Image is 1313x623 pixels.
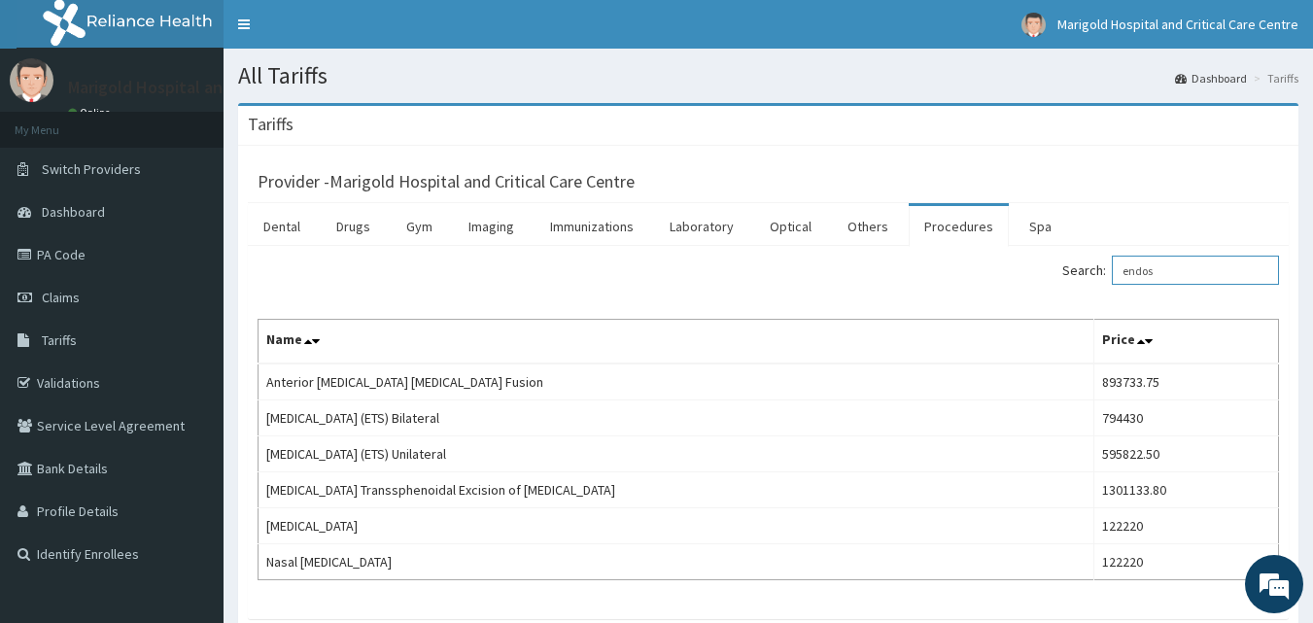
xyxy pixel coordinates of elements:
td: 893733.75 [1094,363,1279,400]
td: [MEDICAL_DATA] (ETS) Unilateral [259,436,1094,472]
a: Laboratory [654,206,749,247]
h1: All Tariffs [238,63,1298,88]
h3: Provider - Marigold Hospital and Critical Care Centre [258,173,635,190]
td: Nasal [MEDICAL_DATA] [259,544,1094,580]
p: Marigold Hospital and Critical Care Centre [68,79,384,96]
td: [MEDICAL_DATA] (ETS) Bilateral [259,400,1094,436]
td: 1301133.80 [1094,472,1279,508]
a: Drugs [321,206,386,247]
span: Dashboard [42,203,105,221]
div: Chat with us now [101,109,327,134]
a: Imaging [453,206,530,247]
td: [MEDICAL_DATA] Transsphenoidal Excision of [MEDICAL_DATA] [259,472,1094,508]
h3: Tariffs [248,116,294,133]
label: Search: [1062,256,1279,285]
td: 122220 [1094,508,1279,544]
a: Dental [248,206,316,247]
div: Minimize live chat window [319,10,365,56]
td: 122220 [1094,544,1279,580]
a: Spa [1014,206,1067,247]
img: d_794563401_company_1708531726252_794563401 [36,97,79,146]
a: Gym [391,206,448,247]
span: Tariffs [42,331,77,349]
td: 595822.50 [1094,436,1279,472]
a: Online [68,106,115,120]
span: Marigold Hospital and Critical Care Centre [1057,16,1298,33]
span: Claims [42,289,80,306]
li: Tariffs [1249,70,1298,87]
td: 794430 [1094,400,1279,436]
a: Immunizations [535,206,649,247]
th: Name [259,320,1094,364]
td: [MEDICAL_DATA] [259,508,1094,544]
textarea: Type your message and hit 'Enter' [10,416,370,484]
td: Anterior [MEDICAL_DATA] [MEDICAL_DATA] Fusion [259,363,1094,400]
span: Switch Providers [42,160,141,178]
img: User Image [1021,13,1046,37]
span: We're online! [113,188,268,384]
img: User Image [10,58,53,102]
th: Price [1094,320,1279,364]
a: Optical [754,206,827,247]
a: Procedures [909,206,1009,247]
a: Dashboard [1175,70,1247,87]
a: Others [832,206,904,247]
input: Search: [1112,256,1279,285]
